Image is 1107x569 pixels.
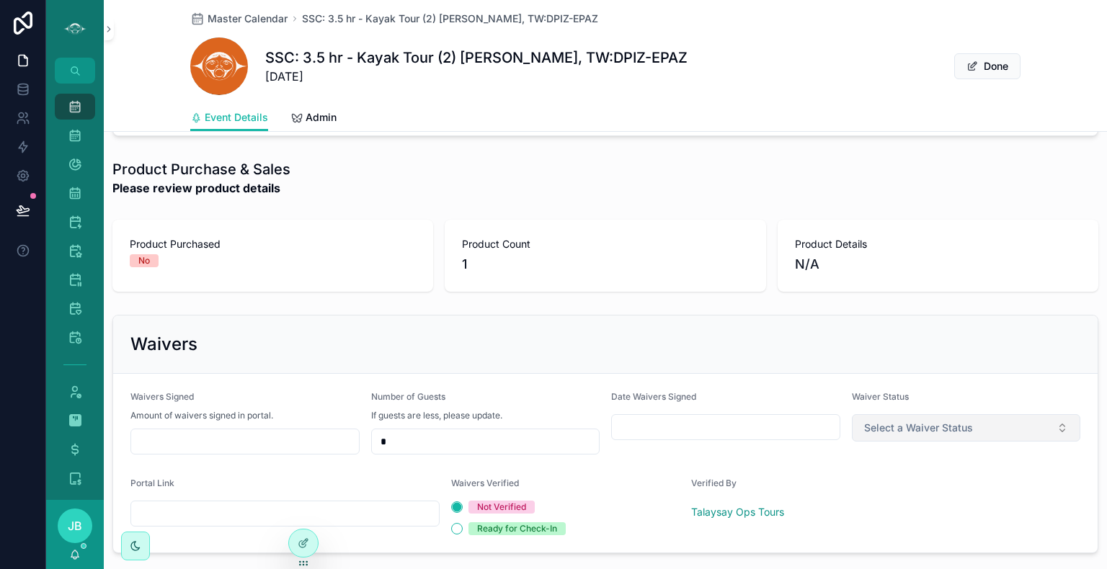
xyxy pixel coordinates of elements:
[691,478,737,488] span: Verified By
[371,410,502,421] span: If guests are less, please update.
[138,254,150,267] div: No
[291,104,337,133] a: Admin
[852,391,909,402] span: Waiver Status
[130,410,273,421] span: Amount of waivers signed in portal.
[462,254,748,274] span: 1
[130,333,197,356] h2: Waivers
[852,414,1081,442] button: Select Button
[130,478,174,488] span: Portal Link
[371,391,445,402] span: Number of Guests
[611,391,696,402] span: Date Waivers Signed
[451,478,519,488] span: Waivers Verified
[795,237,1081,251] span: Product Details
[130,391,194,402] span: Waivers Signed
[205,110,268,125] span: Event Details
[265,68,688,85] span: [DATE]
[462,237,748,251] span: Product Count
[112,159,290,179] h1: Product Purchase & Sales
[265,48,688,68] h1: SSC: 3.5 hr - Kayak Tour (2) [PERSON_NAME], TW:DPIZ-EPAZ
[190,104,268,132] a: Event Details
[190,12,288,26] a: Master Calendar
[795,254,1081,274] span: N/A
[477,522,557,535] div: Ready for Check-In
[68,517,82,534] span: JB
[208,12,288,26] span: Master Calendar
[63,17,86,40] img: App logo
[864,421,973,435] span: Select a Waiver Status
[477,501,526,514] div: Not Verified
[130,237,416,251] span: Product Purchased
[954,53,1021,79] button: Done
[691,505,784,519] a: Talaysay Ops Tours
[302,12,598,26] a: SSC: 3.5 hr - Kayak Tour (2) [PERSON_NAME], TW:DPIZ-EPAZ
[112,179,290,197] strong: Please review product details
[46,84,104,500] div: scrollable content
[306,110,337,125] span: Admin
